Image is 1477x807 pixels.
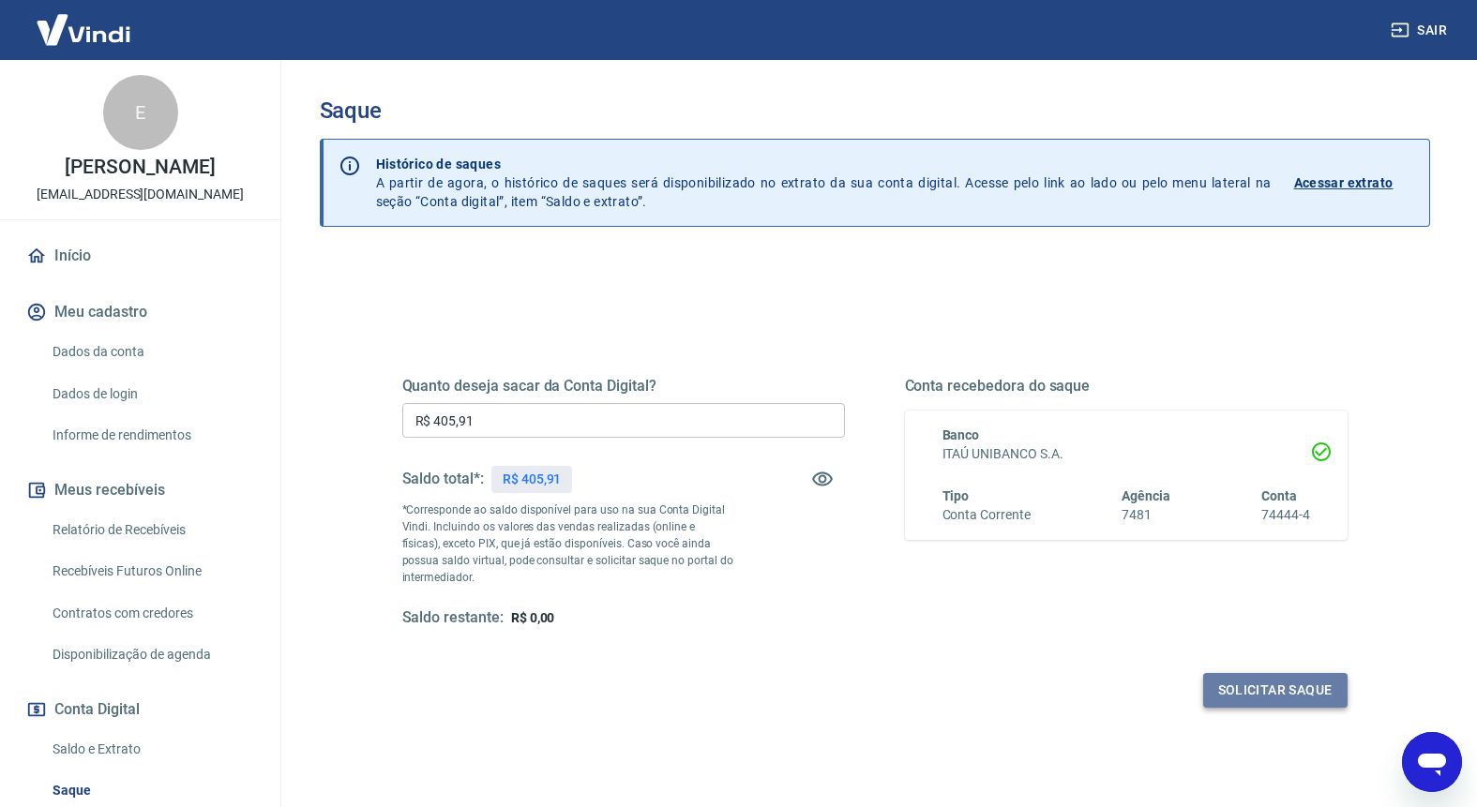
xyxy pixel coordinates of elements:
[37,185,244,204] p: [EMAIL_ADDRESS][DOMAIN_NAME]
[1294,155,1414,211] a: Acessar extrato
[78,109,93,124] img: tab_domain_overview_orange.svg
[23,235,258,276] a: Início
[45,511,258,549] a: Relatório de Recebíveis
[511,610,555,625] span: R$ 0,00
[23,470,258,511] button: Meus recebíveis
[402,377,845,396] h5: Quanto deseja sacar da Conta Digital?
[942,427,980,442] span: Banco
[45,635,258,674] a: Disponibilização de agenda
[219,111,301,123] div: Palavras-chave
[30,30,45,45] img: logo_orange.svg
[503,470,562,489] p: R$ 405,91
[65,157,215,177] p: [PERSON_NAME]
[1261,505,1310,525] h6: 74444-4
[1294,173,1394,192] p: Acessar extrato
[376,155,1272,211] p: A partir de agora, o histórico de saques será disponibilizado no extrato da sua conta digital. Ac...
[23,291,258,333] button: Meu cadastro
[1402,732,1462,792] iframe: Botão para abrir a janela de mensagens
[103,75,178,150] div: E
[198,109,213,124] img: tab_keywords_by_traffic_grey.svg
[1261,488,1297,503] span: Conta
[402,470,484,488] h5: Saldo total*:
[23,689,258,730] button: Conta Digital
[942,505,1031,525] h6: Conta Corrente
[1387,13,1454,48] button: Sair
[23,1,144,58] img: Vindi
[45,552,258,590] a: Recebíveis Futuros Online
[942,488,970,503] span: Tipo
[45,730,258,769] a: Saldo e Extrato
[45,375,258,413] a: Dados de login
[942,444,1310,464] h6: ITAÚ UNIBANCO S.A.
[98,111,143,123] div: Domínio
[45,416,258,455] a: Informe de rendimentos
[402,608,504,628] h5: Saldo restante:
[402,501,734,586] p: *Corresponde ao saldo disponível para uso na sua Conta Digital Vindi. Incluindo os valores das ve...
[320,97,1430,124] h3: Saque
[53,30,92,45] div: v 4.0.25
[1122,505,1170,525] h6: 7481
[376,155,1272,173] p: Histórico de saques
[45,333,258,371] a: Dados da conta
[49,49,268,64] div: [PERSON_NAME]: [DOMAIN_NAME]
[45,594,258,633] a: Contratos com credores
[1203,673,1348,708] button: Solicitar saque
[30,49,45,64] img: website_grey.svg
[905,377,1348,396] h5: Conta recebedora do saque
[1122,488,1170,503] span: Agência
